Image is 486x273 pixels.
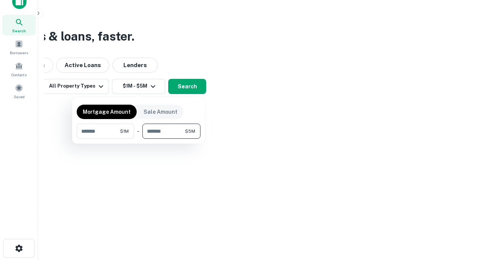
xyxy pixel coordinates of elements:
[185,128,195,135] span: $5M
[137,124,139,139] div: -
[120,128,129,135] span: $1M
[144,108,177,116] p: Sale Amount
[83,108,131,116] p: Mortgage Amount
[448,212,486,249] iframe: Chat Widget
